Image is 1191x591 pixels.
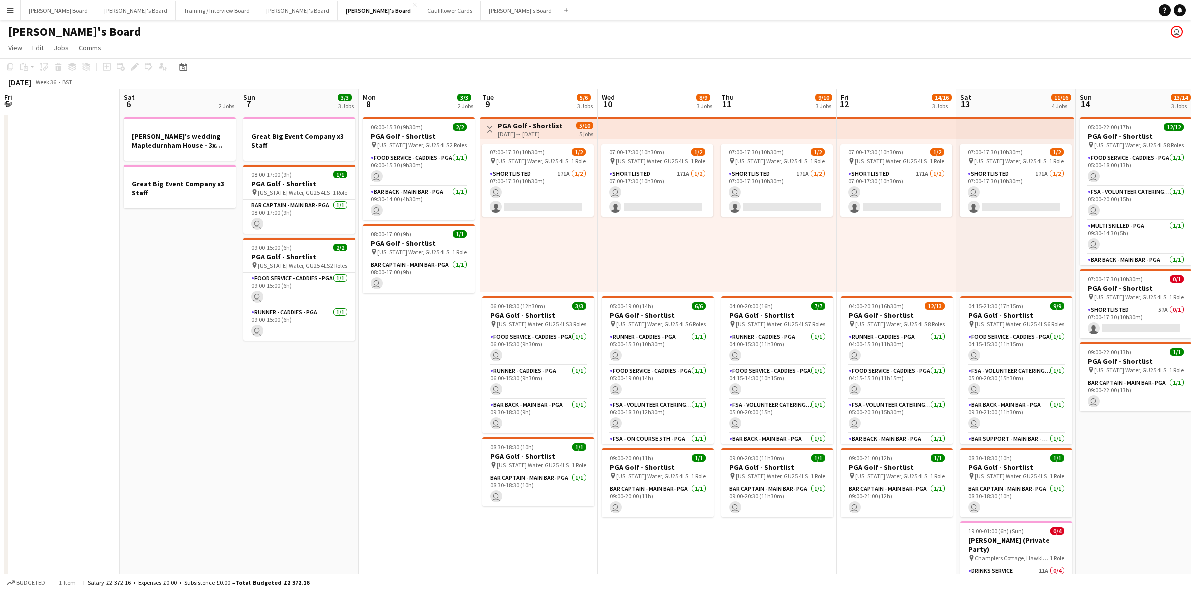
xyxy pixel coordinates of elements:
[243,179,355,188] h3: PGA Golf - Shortlist
[577,102,593,110] div: 3 Jobs
[841,433,953,467] app-card-role: Bar Back - Main Bar - PGA1/109:30-14:30 (5h)
[55,579,79,586] span: 1 item
[602,296,714,444] div: 05:00-19:00 (14h)6/6PGA Golf - Shortlist [US_STATE] Water, GU25 4LS6 RolesRunner - Caddies - PGA1...
[3,98,12,110] span: 5
[960,433,1072,467] app-card-role: Bar Support - Main Bar - PGA1/115:30-20:00 (4h30m)
[602,448,714,517] div: 09:00-20:00 (11h)1/1PGA Golf - Shortlist [US_STATE] Water, GU25 4LS1 RoleBar Captain - Main Bar- ...
[452,248,467,256] span: 1 Role
[333,189,347,196] span: 1 Role
[975,554,1050,562] span: Champlers Cottage, Hawkley, GU336NG
[569,320,586,328] span: 3 Roles
[251,244,292,251] span: 09:00-15:00 (6h)
[243,200,355,234] app-card-role: Bar Captain - Main Bar- PGA1/108:00-17:00 (9h)
[4,93,12,102] span: Fri
[811,454,825,462] span: 1/1
[482,472,594,506] app-card-role: Bar Captain - Main Bar- PGA1/108:30-18:30 (10h)
[363,132,475,141] h3: PGA Golf - Shortlist
[841,93,849,102] span: Fri
[849,302,904,310] span: 04:00-20:30 (16h30m)
[721,365,833,399] app-card-role: Food Service - Caddies - PGA1/104:15-14:30 (10h15m)
[572,148,586,156] span: 1/2
[482,437,594,506] app-job-card: 08:30-18:30 (10h)1/1PGA Golf - Shortlist [US_STATE] Water, GU25 4LS1 RoleBar Captain - Main Bar- ...
[251,171,292,178] span: 08:00-17:00 (9h)
[975,472,1047,480] span: [US_STATE] Water, GU25 4LS
[610,454,653,462] span: 09:00-20:00 (11h)
[968,527,1024,535] span: 19:00-01:00 (6h) (Sun)
[721,331,833,365] app-card-role: Runner - Caddies - PGA1/104:00-15:30 (11h30m)
[576,122,593,129] span: 5/10
[490,148,545,156] span: 07:00-17:30 (10h30m)
[579,129,593,138] div: 5 jobs
[960,483,1072,517] app-card-role: Bar Captain - Main Bar- PGA1/108:30-18:30 (10h)
[602,311,714,320] h3: PGA Golf - Shortlist
[840,168,952,217] app-card-role: Shortlisted171A1/207:00-17:30 (10h30m)
[1094,293,1166,301] span: [US_STATE] Water, GU25 4LS
[1049,157,1064,165] span: 1 Role
[721,144,833,217] div: 07:00-17:30 (10h30m)1/2 [US_STATE] Water, GU25 4LS1 RoleShortlisted171A1/207:00-17:30 (10h30m)
[1050,454,1064,462] span: 1/1
[243,165,355,234] div: 08:00-17:00 (9h)1/1PGA Golf - Shortlist [US_STATE] Water, GU25 4LS1 RoleBar Captain - Main Bar- P...
[721,483,833,517] app-card-role: Bar Captain - Main Bar- PGA1/109:00-20:30 (11h30m)
[363,117,475,220] app-job-card: 06:00-15:30 (9h30m)2/2PGA Golf - Shortlist [US_STATE] Water, GU25 4LS2 RolesFood Service - Caddie...
[338,1,419,20] button: [PERSON_NAME]'s Board
[960,296,1072,444] div: 04:15-21:30 (17h15m)9/9PGA Golf - Shortlist [US_STATE] Water, GU25 4LS6 RolesFood Service - Caddi...
[960,448,1072,517] div: 08:30-18:30 (10h)1/1PGA Golf - Shortlist [US_STATE] Water, GU25 4LS1 RoleBar Captain - Main Bar- ...
[840,144,952,217] app-job-card: 07:00-17:30 (10h30m)1/2 [US_STATE] Water, GU25 4LS1 RoleShortlisted171A1/207:00-17:30 (10h30m)
[243,252,355,261] h3: PGA Golf - Shortlist
[931,454,945,462] span: 1/1
[721,448,833,517] app-job-card: 09:00-20:30 (11h30m)1/1PGA Golf - Shortlist [US_STATE] Water, GU25 4LS1 RoleBar Captain - Main Ba...
[839,98,849,110] span: 12
[848,148,903,156] span: 07:00-17:30 (10h30m)
[5,577,47,588] button: Budgeted
[720,98,734,110] span: 11
[841,448,953,517] div: 09:00-21:00 (12h)1/1PGA Golf - Shortlist [US_STATE] Water, GU25 4LS1 RoleBar Captain - Main Bar- ...
[968,454,1012,462] span: 08:30-18:30 (10h)
[925,302,945,310] span: 12/13
[572,443,586,451] span: 1/1
[721,311,833,320] h3: PGA Golf - Shortlist
[363,93,376,102] span: Mon
[453,230,467,238] span: 1/1
[482,144,594,217] app-job-card: 07:00-17:30 (10h30m)1/2 [US_STATE] Water, GU25 4LS1 RoleShortlisted171A1/207:00-17:30 (10h30m)
[1169,293,1184,301] span: 1 Role
[1164,123,1184,131] span: 12/12
[457,94,471,101] span: 3/3
[691,157,705,165] span: 1 Role
[1050,302,1064,310] span: 9/9
[841,296,953,444] div: 04:00-20:30 (16h30m)12/13PGA Golf - Shortlist [US_STATE] Water, GU25 4LS8 RolesRunner - Caddies -...
[258,262,330,269] span: [US_STATE] Water, GU25 4LS
[841,399,953,433] app-card-role: FSA - Volunteer Catering - PGA1/105:00-20:30 (15h30m)
[124,179,236,197] h3: Great Big Event Company x3 Staff
[960,144,1072,217] app-job-card: 07:00-17:30 (10h30m)1/2 [US_STATE] Water, GU25 4LS1 RoleShortlisted171A1/207:00-17:30 (10h30m)
[696,94,710,101] span: 8/9
[258,1,338,20] button: [PERSON_NAME]'s Board
[50,41,73,54] a: Jobs
[692,302,706,310] span: 6/6
[243,238,355,341] div: 09:00-15:00 (6h)2/2PGA Golf - Shortlist [US_STATE] Water, GU25 4LS2 RolesFood Service - Caddies -...
[258,189,330,196] span: [US_STATE] Water, GU25 4LS
[482,365,594,399] app-card-role: Runner - Caddies - PGA1/106:00-15:30 (9h30m)
[243,307,355,341] app-card-role: Runner - Caddies - PGA1/109:00-15:00 (6h)
[124,117,236,161] app-job-card: [PERSON_NAME]'s wedding Mapledurnham House - 3x staff
[79,43,101,52] span: Comms
[498,121,563,130] h3: PGA Golf - Shortlist
[1047,320,1064,328] span: 6 Roles
[482,93,494,102] span: Tue
[736,472,808,480] span: [US_STATE] Water, GU25 4LS
[243,132,355,150] h3: Great Big Event Company x3 Staff
[1171,94,1191,101] span: 13/14
[498,130,515,138] tcxspan: Call 09-09-2025 via 3CX
[498,130,563,138] div: → [DATE]
[975,320,1047,328] span: [US_STATE] Water, GU25 4LS
[577,94,591,101] span: 5/6
[930,472,945,480] span: 1 Role
[735,157,807,165] span: [US_STATE] Water, GU25 4LS
[96,1,176,20] button: [PERSON_NAME]'s Board
[816,102,832,110] div: 3 Jobs
[1050,554,1064,562] span: 1 Role
[721,296,833,444] app-job-card: 04:00-20:00 (16h)7/7PGA Golf - Shortlist [US_STATE] Water, GU25 4LS7 RolesRunner - Caddies - PGA1...
[243,273,355,307] app-card-role: Food Service - Caddies - PGA1/109:00-15:00 (6h)
[363,152,475,186] app-card-role: Food Service - Caddies - PGA1/106:00-15:30 (9h30m)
